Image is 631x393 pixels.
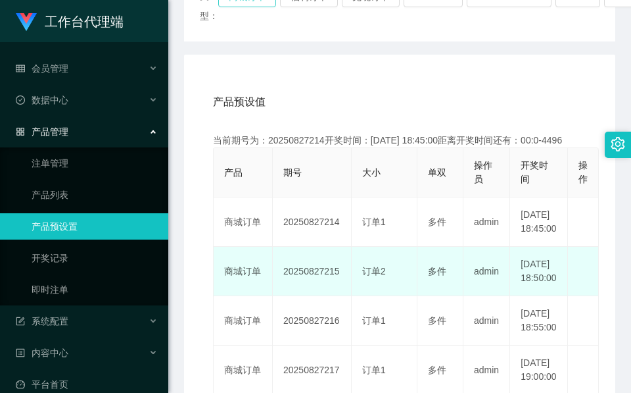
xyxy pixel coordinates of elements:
[521,160,548,184] span: 开奖时间
[273,296,352,346] td: 20250827216
[578,160,588,184] span: 操作
[283,167,302,178] span: 期号
[16,348,68,358] span: 内容中心
[32,245,158,271] a: 开奖记录
[16,64,25,73] i: 图标: table
[273,197,352,247] td: 20250827214
[611,137,625,151] i: 图标: setting
[16,127,25,136] i: 图标: appstore-o
[16,95,25,105] i: 图标: check-circle-o
[362,266,386,276] span: 订单2
[463,247,510,296] td: admin
[16,16,124,26] a: 工作台代理端
[463,197,510,247] td: admin
[32,150,158,176] a: 注单管理
[428,217,446,227] span: 多件
[224,167,243,178] span: 产品
[510,247,568,296] td: [DATE] 18:50:00
[16,63,68,74] span: 会员管理
[16,126,68,137] span: 产品管理
[463,296,510,346] td: admin
[474,160,492,184] span: 操作员
[428,266,446,276] span: 多件
[214,247,273,296] td: 商城订单
[16,13,37,32] img: logo.9652507e.png
[16,317,25,326] i: 图标: form
[428,365,446,375] span: 多件
[16,348,25,357] i: 图标: profile
[428,315,446,326] span: 多件
[362,365,386,375] span: 订单1
[32,276,158,303] a: 即时注单
[362,315,386,326] span: 订单1
[32,213,158,240] a: 产品预设置
[362,217,386,227] span: 订单1
[213,94,266,110] span: 产品预设值
[214,197,273,247] td: 商城订单
[16,316,68,327] span: 系统配置
[510,197,568,247] td: [DATE] 18:45:00
[362,167,381,178] span: 大小
[32,182,158,208] a: 产品列表
[213,134,586,147] div: 当前期号为：20250827214开奖时间：[DATE] 18:45:00距离开奖时间还有：00:0-4496
[510,296,568,346] td: [DATE] 18:55:00
[45,1,124,43] h1: 工作台代理端
[428,167,446,178] span: 单双
[273,247,352,296] td: 20250827215
[16,95,68,105] span: 数据中心
[214,296,273,346] td: 商城订单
